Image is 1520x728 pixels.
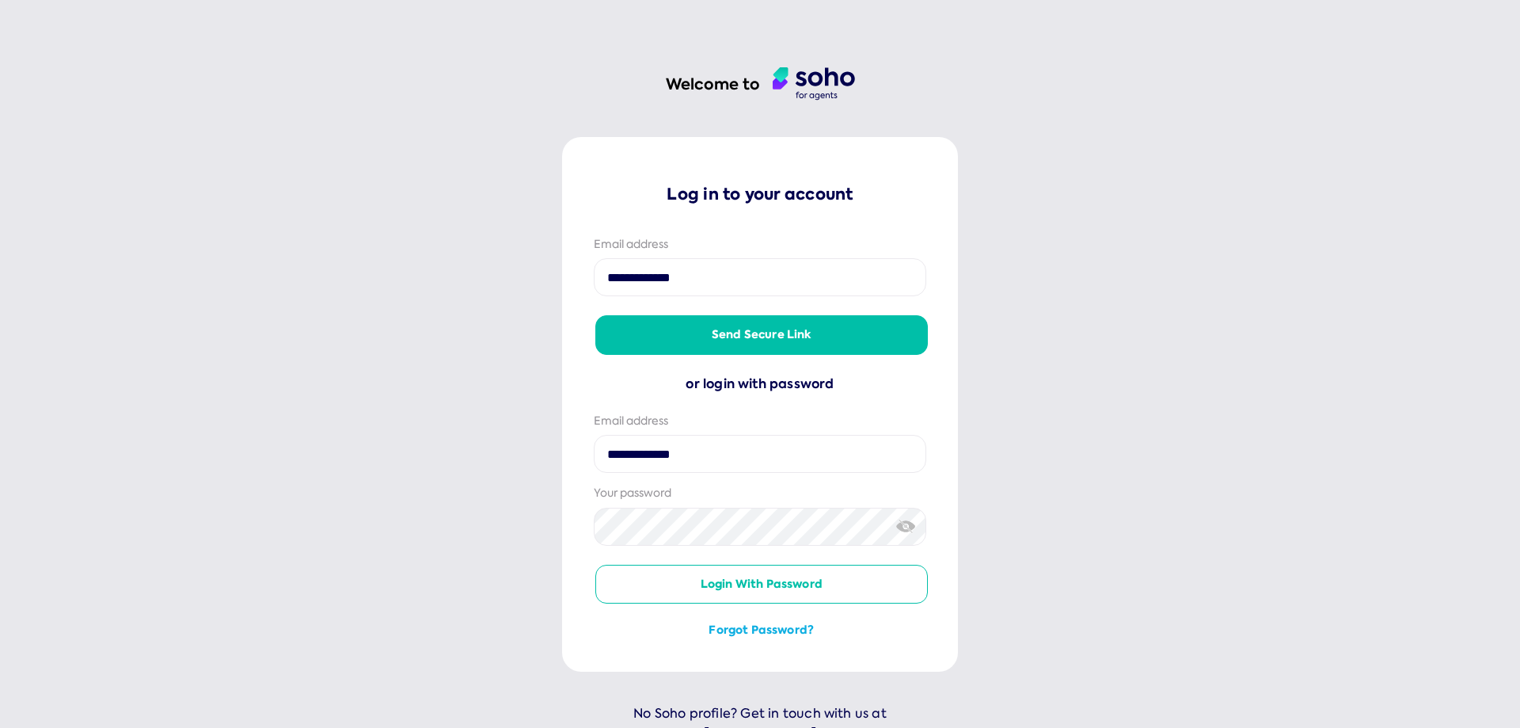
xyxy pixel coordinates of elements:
[594,486,926,501] div: Your password
[595,565,928,604] button: Login with password
[594,374,926,394] div: or login with password
[896,518,916,535] img: eye-crossed.svg
[595,623,928,638] button: Forgot password?
[594,237,926,253] div: Email address
[773,67,855,101] img: agent logo
[594,414,926,429] div: Email address
[594,183,926,205] p: Log in to your account
[666,74,760,95] h1: Welcome to
[595,315,928,355] button: Send secure link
